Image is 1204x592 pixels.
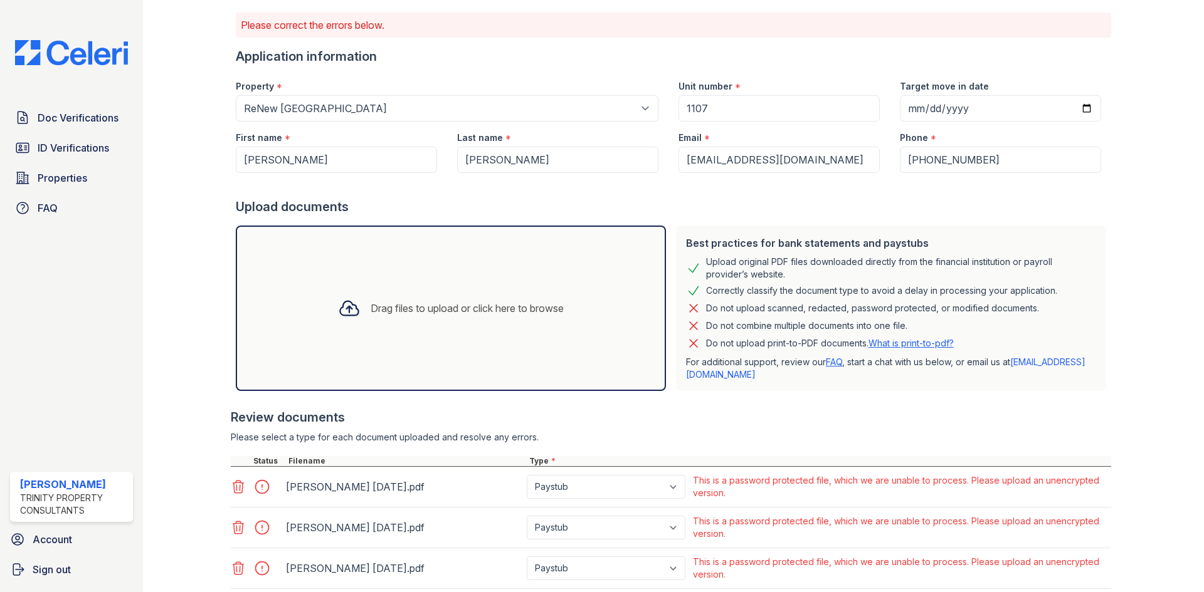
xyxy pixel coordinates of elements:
div: [PERSON_NAME] [20,477,128,492]
p: Please correct the errors below. [241,18,1106,33]
div: This is a password protected file, which we are unable to process. Please upload an unencrypted v... [693,474,1109,499]
a: FAQ [826,356,842,367]
label: First name [236,132,282,144]
div: Upload documents [236,198,1111,216]
p: For additional support, review our , start a chat with us below, or email us at [686,356,1096,381]
a: What is print-to-pdf? [869,338,954,348]
label: Target move in date [900,80,989,93]
label: Last name [457,132,503,144]
span: Sign out [33,562,71,577]
span: Properties [38,170,87,185]
a: Properties [10,165,133,190]
div: This is a password protected file, which we are unable to process. Please upload an unencrypted v... [693,556,1109,581]
a: ID Verifications [10,135,133,160]
img: CE_Logo_Blue-a8612792a0a2168367f1c8372b55b34899dd931a85d93a1a3d3e32e68fde9ad4.png [5,40,138,65]
div: Upload original PDF files downloaded directly from the financial institution or payroll provider’... [706,256,1096,281]
p: Do not upload print-to-PDF documents. [706,337,954,350]
div: Type [527,456,1111,466]
a: FAQ [10,195,133,221]
div: Application information [236,48,1111,65]
label: Phone [900,132,928,144]
div: This is a password protected file, which we are unable to process. Please upload an unencrypted v... [693,515,1109,540]
label: Property [236,80,274,93]
a: Account [5,527,138,552]
a: Doc Verifications [10,105,133,130]
span: Doc Verifications [38,110,119,125]
div: Best practices for bank statements and paystubs [686,236,1096,251]
div: Drag files to upload or click here to browse [371,301,564,316]
span: Account [33,532,72,547]
div: Review documents [231,408,1111,426]
div: Do not upload scanned, redacted, password protected, or modified documents. [706,301,1039,316]
label: Unit number [679,80,732,93]
div: Trinity Property Consultants [20,492,128,517]
a: Sign out [5,557,138,582]
div: Do not combine multiple documents into one file. [706,318,907,333]
label: Email [679,132,702,144]
div: Status [251,456,286,466]
span: ID Verifications [38,140,109,155]
div: [PERSON_NAME] [DATE].pdf [286,477,522,497]
div: [PERSON_NAME] [DATE].pdf [286,558,522,578]
div: Correctly classify the document type to avoid a delay in processing your application. [706,283,1057,298]
span: FAQ [38,200,58,216]
div: Please select a type for each document uploaded and resolve any errors. [231,431,1111,444]
div: [PERSON_NAME] [DATE].pdf [286,517,522,537]
div: Filename [286,456,527,466]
